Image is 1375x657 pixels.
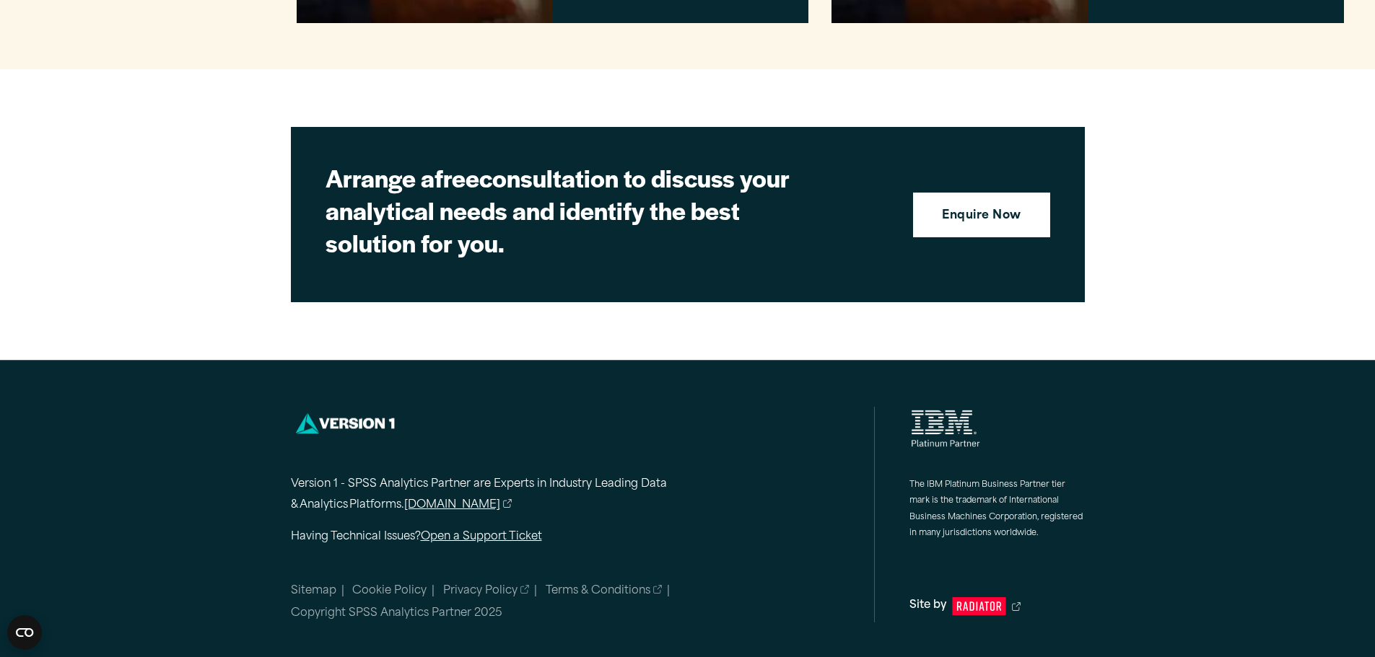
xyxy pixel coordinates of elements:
[443,583,530,600] a: Privacy Policy
[352,586,427,596] a: Cookie Policy
[546,583,663,600] a: Terms & Conditions
[404,495,512,516] a: [DOMAIN_NAME]
[952,597,1006,615] svg: Radiator Digital
[291,608,502,619] span: Copyright SPSS Analytics Partner 2025
[421,532,542,542] a: Open a Support Ticket
[909,596,1085,617] a: Site by Radiator Digital
[435,160,479,195] strong: free
[326,162,831,259] h2: Arrange a consultation to discuss your analytical needs and identify the best solution for you.
[909,596,946,617] span: Site by
[942,207,1021,226] strong: Enquire Now
[291,527,724,548] p: Having Technical Issues?
[913,193,1049,237] a: Enquire Now
[7,615,42,650] button: Open CMP widget
[291,583,874,623] nav: Minor links within the footer
[909,477,1085,542] p: The IBM Platinum Business Partner tier mark is the trademark of International Business Machines C...
[291,475,724,516] p: Version 1 - SPSS Analytics Partner are Experts in Industry Leading Data & Analytics Platforms.
[291,586,336,596] a: Sitemap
